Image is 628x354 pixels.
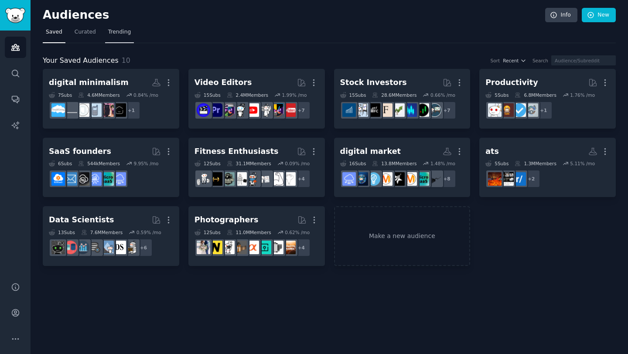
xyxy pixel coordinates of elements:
[340,160,366,167] div: 16 Sub s
[76,103,89,117] img: digitalminimalism
[188,69,325,129] a: Video Editors15Subs2.4MMembers1.99% /mo+7NewTubersVideoEditingvideographyyoutubersgoproeditorspre...
[479,69,616,129] a: Productivity5Subs6.8MMembers1.76% /mo+1ProductivityGeeksgetdisciplinedProductivitycafeproductivity
[49,160,72,167] div: 6 Sub s
[43,25,65,43] a: Saved
[233,103,247,117] img: gopro
[100,103,114,117] img: minimalist_phone
[197,103,210,117] img: VideoEditors
[403,172,417,186] img: advertising
[367,172,380,186] img: Entrepreneur
[51,241,65,254] img: data
[512,172,526,186] img: RecruitmentAgencies
[342,103,356,117] img: dividends
[51,172,65,186] img: B2BSaaS
[292,238,311,257] div: + 4
[134,238,153,257] div: + 6
[195,146,279,157] div: Fitness Enthusiasts
[137,229,161,235] div: 0.59 % /mo
[105,25,134,43] a: Trending
[195,214,259,225] div: Photographers
[500,172,514,186] img: Recruitment
[340,92,366,98] div: 15 Sub s
[551,55,616,65] input: Audience/Subreddit
[270,103,283,117] img: VideoEditing
[355,172,368,186] img: digital_marketing
[75,28,96,36] span: Curated
[195,229,221,235] div: 12 Sub s
[43,138,179,197] a: SaaS founders6Subs544kMembers9.95% /moSaaSmicrosaasSaaSSalesNoCodeSaaSSaaS_Email_MarketingB2BSaaS
[43,55,119,66] span: Your Saved Audiences
[64,103,77,117] img: minimalism
[209,103,222,117] img: premiere
[438,170,456,188] div: + 8
[522,170,540,188] div: + 2
[534,101,553,119] div: + 1
[545,8,577,23] a: Info
[195,77,252,88] div: Video Editors
[258,172,271,186] img: loseit
[72,25,99,43] a: Curated
[78,92,119,98] div: 4.6M Members
[76,241,89,254] img: analytics
[282,172,296,186] img: Fitness
[64,172,77,186] img: SaaS_Email_Marketing
[367,103,380,117] img: FinancialCareers
[227,160,271,167] div: 31.1M Members
[258,103,271,117] img: videography
[133,160,158,167] div: 9.95 % /mo
[372,160,416,167] div: 13.8M Members
[334,206,471,266] a: Make a new audience
[416,172,429,186] img: microsaas
[221,172,235,186] img: GymMotivation
[428,103,441,117] img: stocks
[285,160,310,167] div: 0.09 % /mo
[188,138,325,197] a: Fitness Enthusiasts12Subs31.1MMembers0.09% /mo+4Fitnessstrength_trainingloseitHealthGYMGymMotivat...
[428,172,441,186] img: IndieDev
[438,101,456,119] div: + 7
[270,241,283,254] img: analog
[100,172,114,186] img: microsaas
[515,160,556,167] div: 1.3M Members
[46,28,62,36] span: Saved
[500,103,514,117] img: Productivitycafe
[100,241,114,254] img: statistics
[88,172,102,186] img: SaaSSales
[485,77,538,88] div: Productivity
[197,241,210,254] img: WeddingPhotography
[88,241,102,254] img: dataengineering
[233,241,247,254] img: AnalogCommunity
[391,103,405,117] img: investing
[334,138,471,197] a: digital market16Subs13.8MMembers1.48% /mo+8IndieDevmicrosaasadvertisingSaaSMarketingAskMarketingE...
[282,241,296,254] img: photography
[122,101,140,119] div: + 1
[76,172,89,186] img: NoCodeSaaS
[485,146,499,157] div: ats
[108,28,131,36] span: Trending
[282,103,296,117] img: NewTubers
[379,103,392,117] img: finance
[285,229,310,235] div: 0.62 % /mo
[391,172,405,186] img: SaaSMarketing
[479,138,616,197] a: ats5Subs1.3MMembers5.11% /mo+2RecruitmentAgenciesRecruitmentrecruitinghell
[49,92,72,98] div: 7 Sub s
[133,92,158,98] div: 0.84 % /mo
[227,92,268,98] div: 2.4M Members
[334,69,471,129] a: Stock Investors15Subs28.6MMembers0.66% /mo+7stocksDaytradingStockMarketinvestingfinanceFinancialC...
[221,103,235,117] img: editors
[195,92,221,98] div: 15 Sub s
[5,8,25,23] img: GummySearch logo
[485,92,509,98] div: 5 Sub s
[49,77,129,88] div: digital minimalism
[570,92,595,98] div: 1.76 % /mo
[188,206,325,266] a: Photographers12Subs11.0MMembers0.62% /mo+4photographyanalogstreetphotographySonyAlphaAnalogCommun...
[488,172,502,186] img: recruitinghell
[503,58,526,64] button: Recent
[292,170,311,188] div: + 4
[403,103,417,117] img: StockMarket
[125,241,138,254] img: MachineLearning
[197,172,210,186] img: weightroom
[43,8,545,22] h2: Audiences
[582,8,616,23] a: New
[379,172,392,186] img: AskMarketing
[512,103,526,117] img: getdisciplined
